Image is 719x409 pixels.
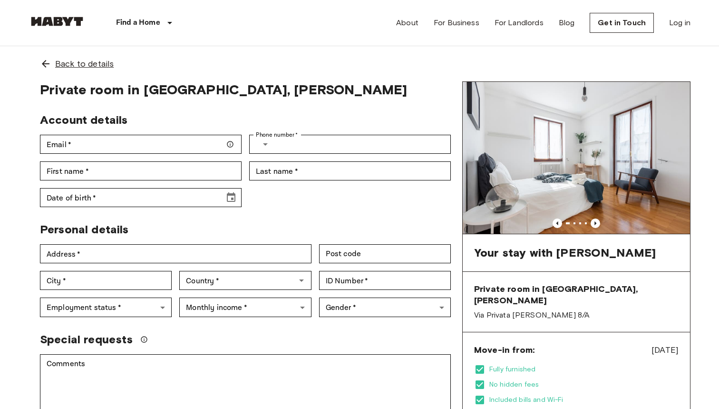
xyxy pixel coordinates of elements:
[489,395,679,405] span: Included bills and Wi-Fi
[553,219,562,228] button: Previous image
[591,219,600,228] button: Previous image
[29,17,86,26] img: Habyt
[295,274,308,287] button: Open
[396,17,418,29] a: About
[40,113,127,127] span: Account details
[226,140,234,148] svg: Make sure your email is correct — we'll send your booking details there.
[319,244,451,263] div: Post code
[495,17,544,29] a: For Landlords
[590,13,654,33] a: Get in Touch
[669,17,690,29] a: Log in
[559,17,575,29] a: Blog
[319,271,451,290] div: ID Number
[40,222,128,236] span: Personal details
[55,58,114,70] span: Back to details
[116,17,160,29] p: Find a Home
[474,246,656,260] span: Your stay with [PERSON_NAME]
[256,135,275,154] button: Select country
[40,81,451,98] span: Private room in [GEOGRAPHIC_DATA], [PERSON_NAME]
[474,283,679,306] span: Private room in [GEOGRAPHIC_DATA], [PERSON_NAME]
[489,380,679,389] span: No hidden fees
[40,332,133,347] span: Special requests
[434,17,479,29] a: For Business
[474,344,534,356] span: Move-in from:
[489,365,679,374] span: Fully furnished
[40,161,242,180] div: First name
[474,310,679,320] span: Via Privata [PERSON_NAME] 8/A
[256,130,298,139] label: Phone number
[40,135,242,154] div: Email
[651,344,679,356] span: [DATE]
[29,46,690,81] a: Back to details
[40,271,172,290] div: City
[463,82,690,234] img: Marketing picture of unit IT-14-055-006-02H
[40,244,311,263] div: Address
[249,161,451,180] div: Last name
[140,336,148,343] svg: We'll do our best to accommodate your request, but please note we can't guarantee it will be poss...
[222,188,241,207] button: Choose date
